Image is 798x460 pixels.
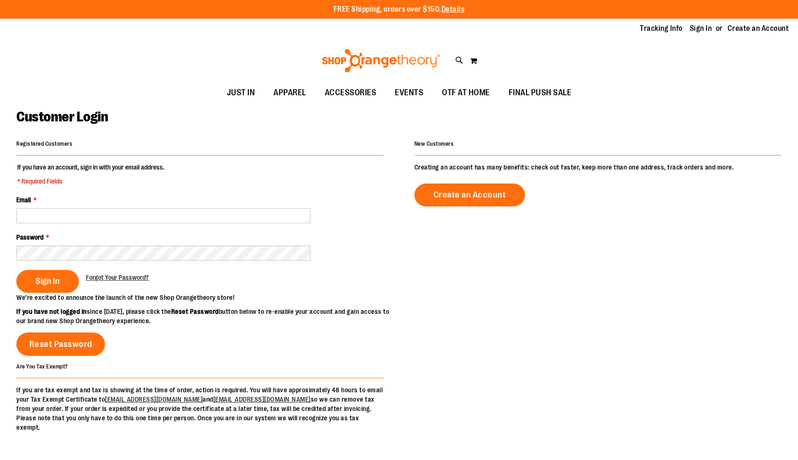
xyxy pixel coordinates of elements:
span: ACCESSORIES [325,82,377,103]
strong: Registered Customers [16,141,72,147]
span: Customer Login [16,109,108,125]
a: Tracking Info [640,23,683,34]
a: Create an Account [414,184,525,206]
span: * Required Fields [17,177,164,186]
p: Creating an account has many benefits: check out faster, keep more than one address, track orders... [414,163,782,172]
span: Password [16,234,43,241]
a: OTF AT HOME [433,82,499,104]
button: Sign In [16,270,79,293]
strong: Reset Password [171,308,219,315]
p: We’re excited to announce the launch of the new Shop Orangetheory store! [16,293,399,302]
a: Reset Password [16,333,105,356]
a: [EMAIL_ADDRESS][DOMAIN_NAME] [213,396,311,403]
span: JUST IN [227,82,255,103]
span: Email [16,196,31,204]
strong: If you have not logged in [16,308,87,315]
strong: New Customers [414,141,454,147]
span: Create an Account [434,190,506,200]
p: FREE Shipping, orders over $150. [334,4,465,15]
a: Sign In [690,23,712,34]
strong: Are You Tax Exempt? [16,363,68,369]
a: EVENTS [385,82,433,104]
legend: If you have an account, sign in with your email address. [16,163,165,186]
p: If you are tax exempt and tax is showing at the time of order, action is required. You will have ... [16,385,384,432]
a: ACCESSORIES [315,82,386,104]
span: EVENTS [395,82,423,103]
a: [EMAIL_ADDRESS][DOMAIN_NAME] [105,396,203,403]
a: Details [441,5,465,14]
a: Create an Account [728,23,789,34]
span: APPAREL [273,82,306,103]
a: FINAL PUSH SALE [499,82,581,104]
span: Reset Password [29,339,92,349]
span: Sign In [35,276,60,286]
a: Forgot Your Password? [86,273,149,282]
a: JUST IN [217,82,265,104]
span: Forgot Your Password? [86,274,149,281]
img: Shop Orangetheory [321,49,441,72]
p: since [DATE], please click the button below to re-enable your account and gain access to our bran... [16,307,399,326]
span: FINAL PUSH SALE [509,82,572,103]
span: OTF AT HOME [442,82,490,103]
a: APPAREL [264,82,315,104]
